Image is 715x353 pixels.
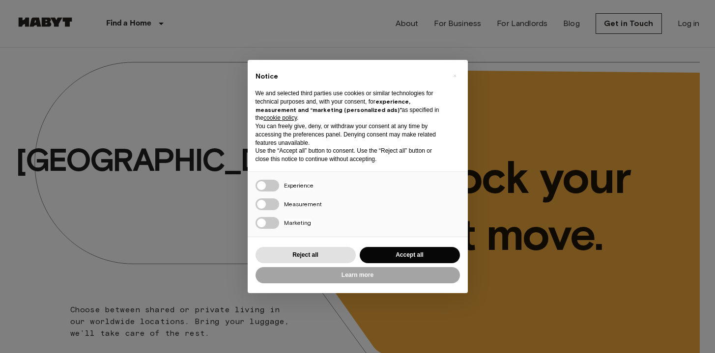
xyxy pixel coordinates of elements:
[256,122,444,147] p: You can freely give, deny, or withdraw your consent at any time by accessing the preferences pane...
[360,247,460,263] button: Accept all
[453,70,457,81] span: ×
[256,147,444,163] p: Use the “Accept all” button to consent. Use the “Reject all” button or close this notice to conti...
[284,200,322,208] span: Measurement
[256,72,444,81] h2: Notice
[284,219,311,226] span: Marketing
[256,247,356,263] button: Reject all
[256,98,410,113] strong: experience, measurement and “marketing (personalized ads)”
[263,114,297,121] a: cookie policy
[447,68,463,83] button: Close this notice
[256,267,460,283] button: Learn more
[284,182,314,189] span: Experience
[256,89,444,122] p: We and selected third parties use cookies or similar technologies for technical purposes and, wit...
